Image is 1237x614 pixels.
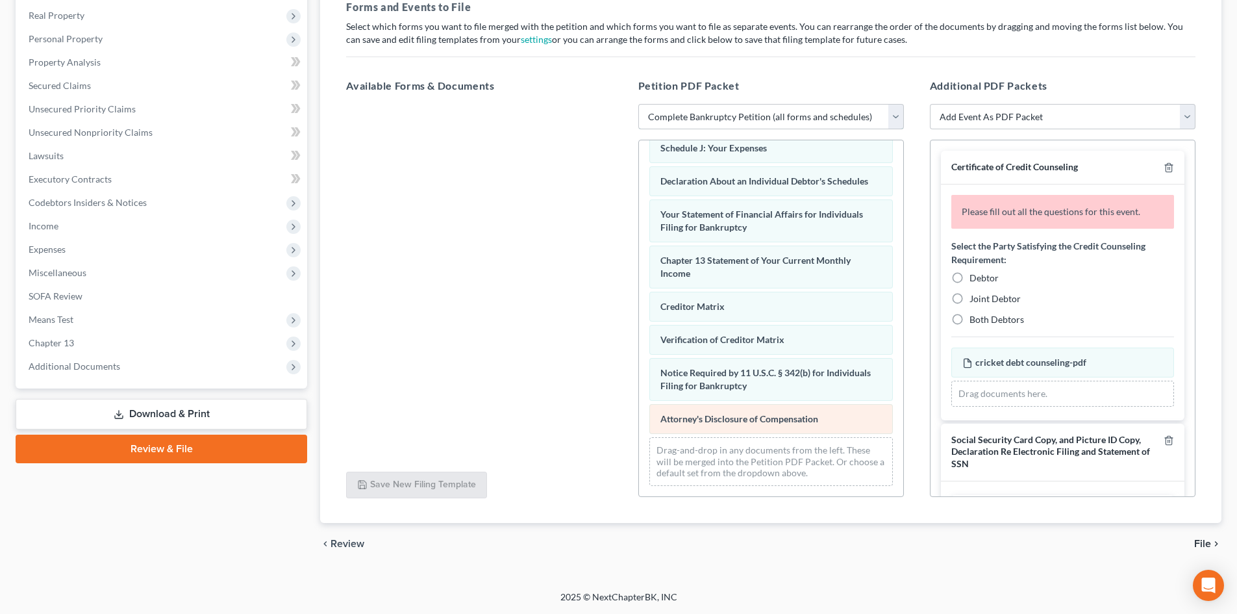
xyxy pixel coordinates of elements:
[18,97,307,121] a: Unsecured Priority Claims
[1194,539,1211,549] span: File
[930,78,1195,94] h5: Additional PDF Packets
[29,10,84,21] span: Real Property
[331,539,364,549] span: Review
[660,413,818,424] span: Attorney's Disclosure of Compensation
[638,79,740,92] span: Petition PDF Packet
[951,381,1174,407] div: Drag documents here.
[29,197,147,208] span: Codebtors Insiders & Notices
[29,150,64,161] span: Lawsuits
[16,399,307,429] a: Download & Print
[660,301,725,312] span: Creditor Matrix
[660,334,784,345] span: Verification of Creditor Matrix
[346,472,487,499] button: Save New Filing Template
[29,220,58,231] span: Income
[951,239,1174,266] label: Select the Party Satisfying the Credit Counseling Requirement:
[18,74,307,97] a: Secured Claims
[29,57,101,68] span: Property Analysis
[951,161,1078,172] span: Certificate of Credit Counseling
[18,144,307,168] a: Lawsuits
[29,173,112,185] span: Executory Contracts
[660,142,767,153] span: Schedule J: Your Expenses
[1193,570,1224,601] div: Open Intercom Messenger
[29,361,120,372] span: Additional Documents
[29,103,136,114] span: Unsecured Priority Claims
[29,244,66,255] span: Expenses
[29,33,103,44] span: Personal Property
[660,175,868,186] span: Declaration About an Individual Debtor's Schedules
[660,367,871,391] span: Notice Required by 11 U.S.C. § 342(b) for Individuals Filing for Bankruptcy
[969,314,1024,325] span: Both Debtors
[975,357,1086,368] span: cricket debt counseling-pdf
[969,272,999,283] span: Debtor
[649,437,893,486] div: Drag-and-drop in any documents from the left. These will be merged into the Petition PDF Packet. ...
[660,209,863,233] span: Your Statement of Financial Affairs for Individuals Filing for Bankruptcy
[521,34,552,45] a: settings
[29,314,73,325] span: Means Test
[660,255,851,279] span: Chapter 13 Statement of Your Current Monthly Income
[29,267,86,278] span: Miscellaneous
[320,539,377,549] button: chevron_left Review
[249,591,989,614] div: 2025 © NextChapterBK, INC
[962,206,1140,217] span: Please fill out all the questions for this event.
[18,121,307,144] a: Unsecured Nonpriority Claims
[29,127,153,138] span: Unsecured Nonpriority Claims
[29,290,82,301] span: SOFA Review
[18,285,307,308] a: SOFA Review
[346,20,1195,46] p: Select which forms you want to file merged with the petition and which forms you want to file as ...
[29,337,74,348] span: Chapter 13
[16,435,307,463] a: Review & File
[346,78,612,94] h5: Available Forms & Documents
[29,80,91,91] span: Secured Claims
[1211,539,1221,549] i: chevron_right
[18,168,307,191] a: Executory Contracts
[18,51,307,74] a: Property Analysis
[951,434,1158,470] div: Social Security Card Copy, and Picture ID Copy, Declaration Re Electronic Filing and Statement of...
[969,293,1021,304] span: Joint Debtor
[320,539,331,549] i: chevron_left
